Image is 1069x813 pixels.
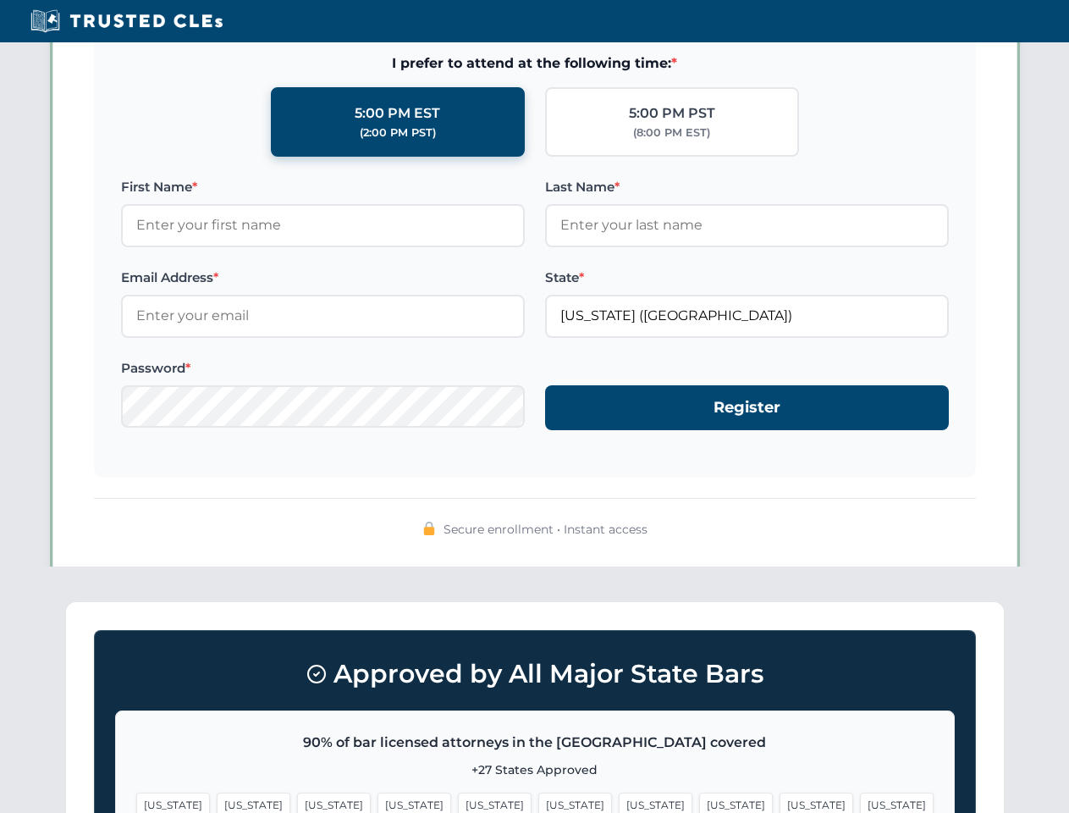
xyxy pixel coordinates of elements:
[136,732,934,754] p: 90% of bar licensed attorneys in the [GEOGRAPHIC_DATA] covered
[136,760,934,779] p: +27 States Approved
[422,522,436,535] img: 🔒
[25,8,228,34] img: Trusted CLEs
[121,268,525,288] label: Email Address
[444,520,647,539] span: Secure enrollment • Instant access
[121,358,525,379] label: Password
[360,124,436,141] div: (2:00 PM PST)
[121,295,525,337] input: Enter your email
[121,177,525,197] label: First Name
[355,102,440,124] div: 5:00 PM EST
[545,204,949,246] input: Enter your last name
[633,124,710,141] div: (8:00 PM EST)
[545,268,949,288] label: State
[121,204,525,246] input: Enter your first name
[629,102,715,124] div: 5:00 PM PST
[121,53,949,75] span: I prefer to attend at the following time:
[545,177,949,197] label: Last Name
[545,385,949,430] button: Register
[115,651,955,697] h3: Approved by All Major State Bars
[545,295,949,337] input: Florida (FL)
